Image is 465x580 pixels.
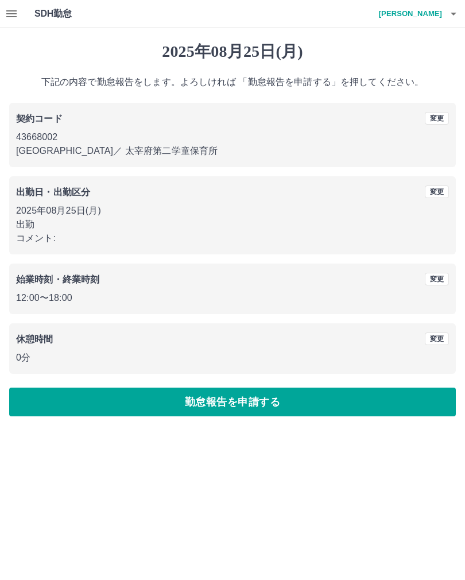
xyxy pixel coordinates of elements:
[16,130,449,144] p: 43668002
[16,114,63,123] b: 契約コード
[425,273,449,285] button: 変更
[16,351,449,365] p: 0分
[425,332,449,345] button: 変更
[9,42,456,61] h1: 2025年08月25日(月)
[16,231,449,245] p: コメント:
[16,218,449,231] p: 出勤
[16,274,99,284] b: 始業時刻・終業時刻
[16,291,449,305] p: 12:00 〜 18:00
[16,334,53,344] b: 休憩時間
[425,185,449,198] button: 変更
[425,112,449,125] button: 変更
[9,75,456,89] p: 下記の内容で勤怠報告をします。よろしければ 「勤怠報告を申請する」を押してください。
[9,388,456,416] button: 勤怠報告を申請する
[16,204,449,218] p: 2025年08月25日(月)
[16,187,90,197] b: 出勤日・出勤区分
[16,144,449,158] p: [GEOGRAPHIC_DATA] ／ 太宰府第二学童保育所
